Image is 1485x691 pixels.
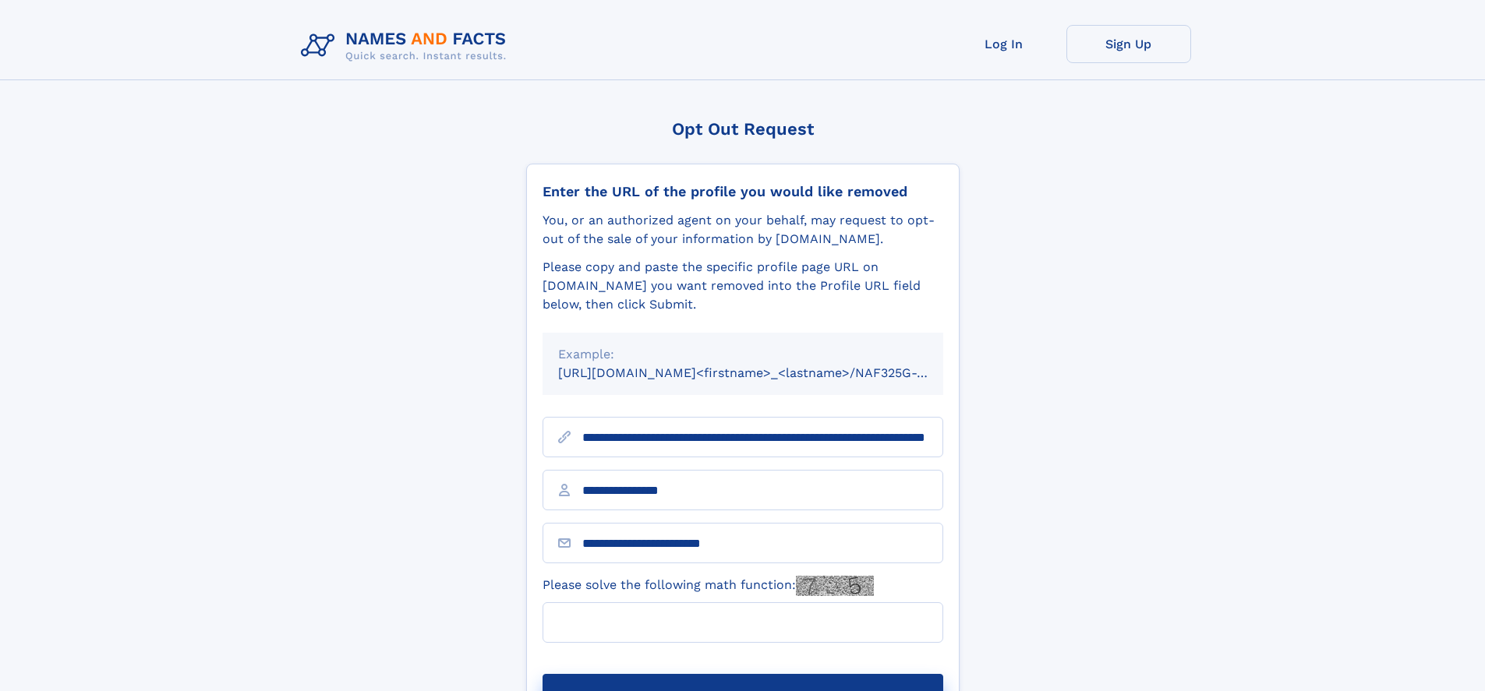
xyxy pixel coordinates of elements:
div: Opt Out Request [526,119,960,139]
a: Sign Up [1066,25,1191,63]
a: Log In [942,25,1066,63]
small: [URL][DOMAIN_NAME]<firstname>_<lastname>/NAF325G-xxxxxxxx [558,365,973,380]
div: Please copy and paste the specific profile page URL on [DOMAIN_NAME] you want removed into the Pr... [543,258,943,314]
div: Enter the URL of the profile you would like removed [543,183,943,200]
img: Logo Names and Facts [295,25,519,67]
div: Example: [558,345,928,364]
div: You, or an authorized agent on your behalf, may request to opt-out of the sale of your informatio... [543,211,943,249]
label: Please solve the following math function: [543,576,874,596]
